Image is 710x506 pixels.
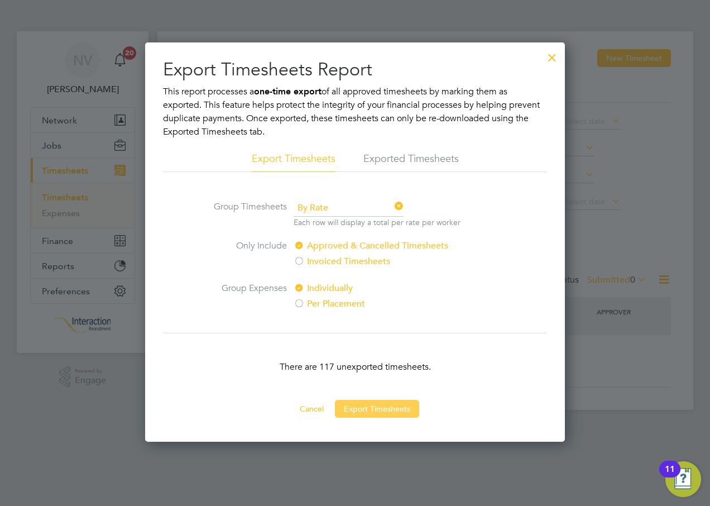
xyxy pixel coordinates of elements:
[203,200,287,226] label: Group Timesheets
[203,239,287,268] label: Only Include
[294,239,481,252] label: Approved & Cancelled Timesheets
[163,58,547,82] h2: Export Timesheets Report
[665,469,675,484] div: 11
[335,400,419,418] button: Export Timesheets
[163,360,547,374] p: There are 117 unexported timesheets.
[203,281,287,311] label: Group Expenses
[294,255,481,268] label: Invoiced Timesheets
[252,152,335,172] li: Export Timesheets
[363,152,459,172] li: Exported Timesheets
[294,297,481,311] label: Per Placement
[254,86,322,97] b: one-time export
[294,281,481,295] label: Individually
[294,200,404,217] span: By Rate
[163,85,547,139] p: This report processes a of all approved timesheets by marking them as exported. This feature help...
[291,400,333,418] button: Cancel
[294,217,460,228] p: Each row will display a total per rate per worker
[665,461,701,497] button: Open Resource Center, 11 new notifications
